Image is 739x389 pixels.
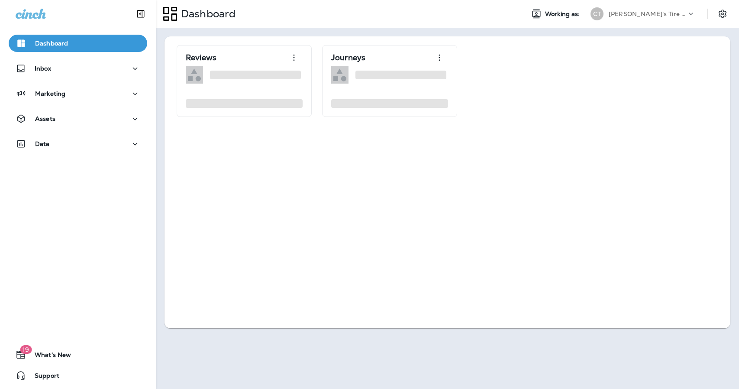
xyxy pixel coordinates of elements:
[715,6,730,22] button: Settings
[35,115,55,122] p: Assets
[26,372,59,383] span: Support
[35,140,50,147] p: Data
[20,345,32,354] span: 19
[9,346,147,363] button: 19What's New
[35,90,65,97] p: Marketing
[9,110,147,127] button: Assets
[545,10,582,18] span: Working as:
[591,7,603,20] div: CT
[9,85,147,102] button: Marketing
[177,7,236,20] p: Dashboard
[35,65,51,72] p: Inbox
[186,53,216,62] p: Reviews
[129,5,153,23] button: Collapse Sidebar
[26,351,71,362] span: What's New
[35,40,68,47] p: Dashboard
[9,60,147,77] button: Inbox
[609,10,687,17] p: [PERSON_NAME]'s Tire & Auto
[9,135,147,152] button: Data
[331,53,365,62] p: Journeys
[9,35,147,52] button: Dashboard
[9,367,147,384] button: Support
